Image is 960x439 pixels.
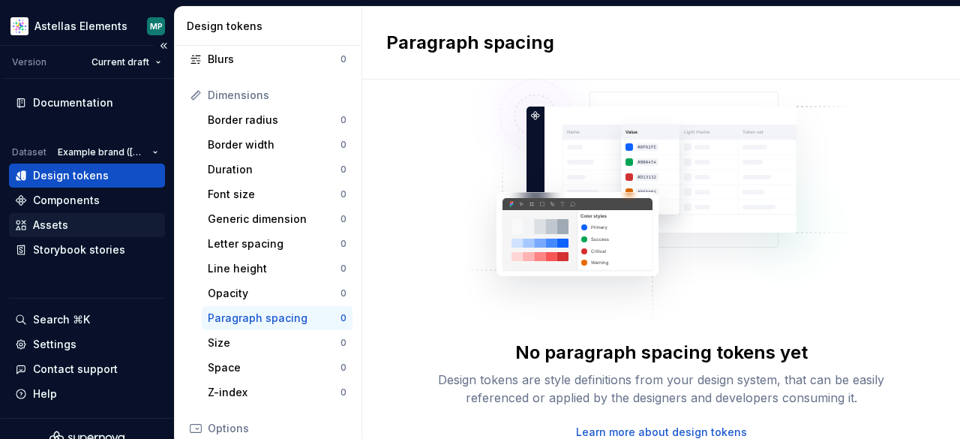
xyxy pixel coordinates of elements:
div: Storybook stories [33,242,125,257]
div: 0 [340,139,346,151]
a: Generic dimension0 [202,207,352,231]
div: Settings [33,337,76,352]
div: 0 [340,53,346,65]
a: Duration0 [202,158,352,182]
div: Options [208,421,346,436]
div: 0 [340,238,346,250]
div: 0 [340,263,346,275]
button: Current draft [85,52,168,73]
div: Font size [208,187,340,202]
div: 0 [340,188,346,200]
a: Assets [9,213,165,237]
button: Example brand ([GEOGRAPHIC_DATA]) [51,142,165,163]
div: Line height [208,261,340,276]
div: Version [12,56,46,68]
div: Duration [208,162,340,177]
div: Letter spacing [208,236,340,251]
button: Help [9,382,165,406]
button: Contact support [9,357,165,381]
div: 0 [340,386,346,398]
div: Documentation [33,95,113,110]
div: Border width [208,137,340,152]
div: Contact support [33,362,118,377]
button: Search ⌘K [9,308,165,332]
div: Components [33,193,100,208]
a: Line height0 [202,257,352,281]
div: Design tokens are style definitions from your design system, that can be easily referenced or app... [421,371,901,407]
a: Z-index0 [202,380,352,404]
a: Storybook stories [9,238,165,262]
button: Collapse sidebar [153,35,174,56]
div: Astellas Elements [34,19,127,34]
button: Astellas ElementsMP [3,10,171,42]
span: Current draft [91,56,149,68]
div: Help [33,386,57,401]
a: Font size0 [202,182,352,206]
div: Assets [33,218,68,233]
div: 0 [340,213,346,225]
div: Design tokens [187,19,355,34]
a: Components [9,188,165,212]
img: b2369ad3-f38c-46c1-b2a2-f2452fdbdcd2.png [10,17,28,35]
div: 0 [340,114,346,126]
div: Design tokens [33,168,109,183]
div: Generic dimension [208,212,340,227]
a: Settings [9,332,165,356]
div: Z-index [208,385,340,400]
div: Blurs [208,52,340,67]
a: Design tokens [9,164,165,188]
a: Documentation [9,91,165,115]
div: No paragraph spacing tokens yet [515,341,808,365]
div: 0 [340,337,346,349]
a: Paragraph spacing0 [202,306,352,330]
div: MP [150,20,163,32]
a: Border radius0 [202,108,352,132]
div: Size [208,335,340,350]
div: 0 [340,362,346,374]
div: Paragraph spacing [208,311,340,326]
a: Border width0 [202,133,352,157]
div: 0 [340,287,346,299]
div: Dimensions [208,88,346,103]
div: 0 [340,312,346,324]
a: Opacity0 [202,281,352,305]
div: Dataset [12,146,46,158]
a: Blurs0 [184,47,352,71]
a: Space0 [202,356,352,380]
div: 0 [340,164,346,176]
a: Letter spacing0 [202,232,352,256]
span: Example brand ([GEOGRAPHIC_DATA]) [58,146,146,158]
div: Opacity [208,286,340,301]
a: Size0 [202,331,352,355]
div: Space [208,360,340,375]
div: Search ⌘K [33,312,90,327]
h2: Paragraph spacing [386,31,554,55]
div: Border radius [208,113,340,128]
